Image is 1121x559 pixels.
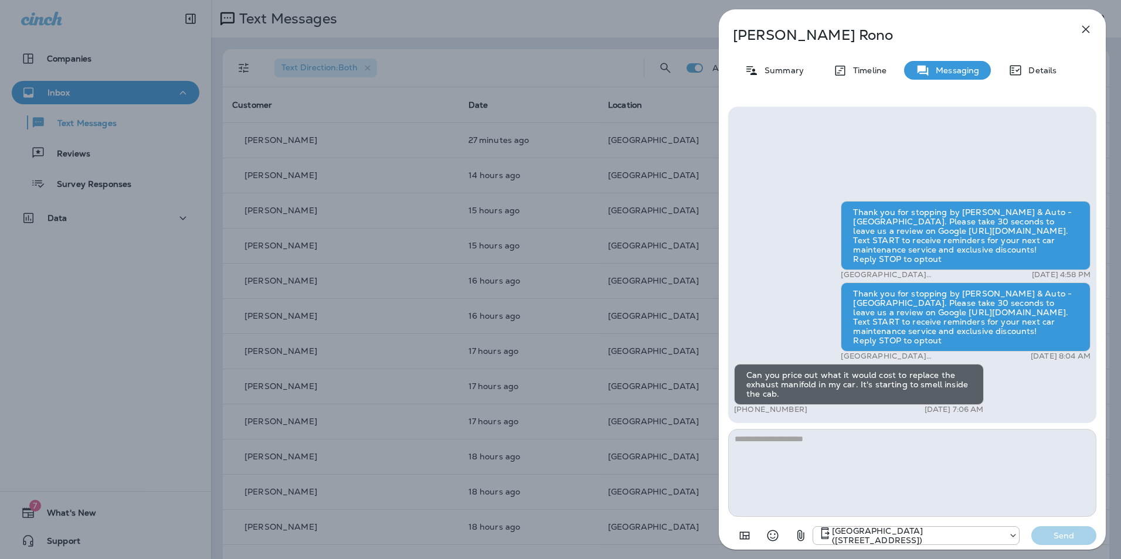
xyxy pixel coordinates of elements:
div: Thank you for stopping by [PERSON_NAME] & Auto - [GEOGRAPHIC_DATA]. Please take 30 seconds to lea... [841,282,1091,352]
button: Add in a premade template [733,524,756,547]
p: [GEOGRAPHIC_DATA] ([STREET_ADDRESS]) [841,270,990,279]
p: [DATE] 8:04 AM [1031,352,1091,361]
p: [GEOGRAPHIC_DATA] ([STREET_ADDRESS]) [841,352,990,361]
p: [DATE] 7:06 AM [925,405,984,414]
p: Summary [759,66,804,75]
p: Timeline [847,66,886,75]
p: [PHONE_NUMBER] [734,405,807,414]
p: [PERSON_NAME] Rono [733,27,1053,43]
p: [GEOGRAPHIC_DATA] ([STREET_ADDRESS]) [832,526,1003,545]
div: Can you price out what it would cost to replace the exhaust manifold in my car. It's starting to ... [734,364,984,405]
div: Thank you for stopping by [PERSON_NAME] & Auto - [GEOGRAPHIC_DATA]. Please take 30 seconds to lea... [841,201,1091,270]
p: Messaging [930,66,979,75]
button: Select an emoji [761,524,784,547]
p: [DATE] 4:58 PM [1032,270,1091,279]
p: Details [1023,66,1057,75]
div: +1 (402) 333-6855 [813,526,1019,545]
